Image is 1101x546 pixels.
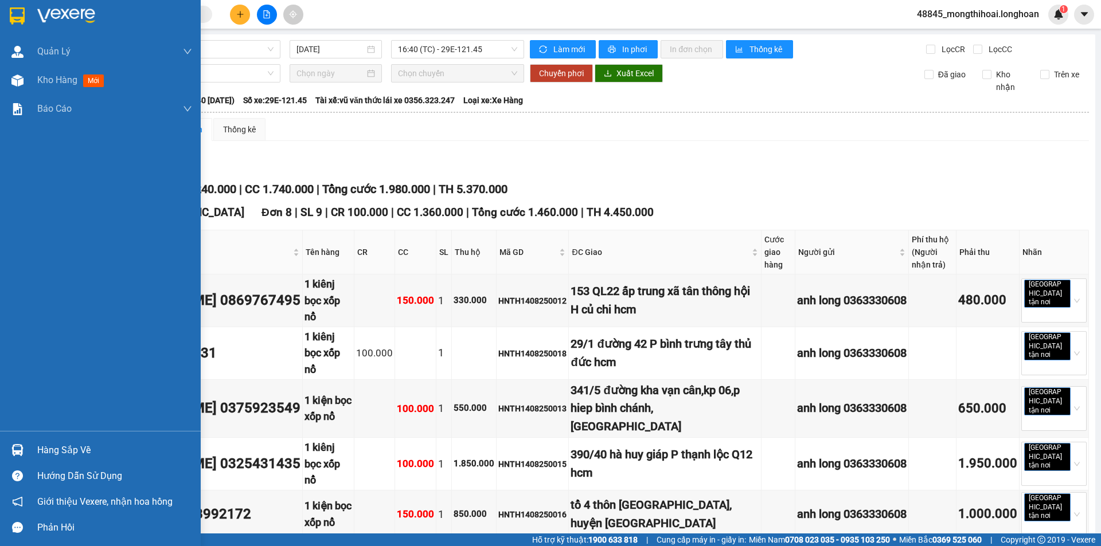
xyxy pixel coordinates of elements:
span: TH 4.450.000 [587,206,654,219]
td: HNTH1408250018 [497,327,569,380]
span: download [604,69,612,78]
div: Nhãn [1022,246,1086,258]
span: file-add [263,10,271,18]
span: close [1052,407,1058,413]
span: notification [12,496,23,507]
div: 550.000 [454,402,494,415]
span: | [433,182,436,196]
div: 1 kiênj bọc xốp nổ [304,439,352,488]
div: 153 QL22 ấp trung xã tân thông hội H củ chi hcm [571,282,759,319]
div: 1.950.000 [958,454,1017,474]
div: anh long 0363330608 [797,292,907,309]
span: aim [289,10,297,18]
span: Lọc CC [984,43,1014,56]
span: close [1052,513,1058,519]
span: Thống kê [749,43,784,56]
span: [GEOGRAPHIC_DATA] tận nơi [1024,280,1071,308]
span: SL 9 [300,206,322,219]
img: warehouse-icon [11,444,24,456]
div: HNTH1408250016 [498,508,567,521]
span: Quản Lý [37,44,71,58]
span: copyright [1037,536,1045,544]
span: Miền Bắc [899,533,982,546]
div: 1 kiện bọc xốp nổ [304,392,352,425]
sup: 1 [1060,5,1068,13]
div: HNTH1408250015 [498,458,567,470]
div: 850.000 [454,508,494,521]
img: warehouse-icon [11,74,24,87]
span: Tài xế: vũ văn thức lái xe 0356.323.247 [315,94,455,107]
div: 480.000 [958,290,1017,311]
span: Số xe: 29E-121.45 [243,94,307,107]
div: 1 kiênj bọc xốp nổ [304,276,352,325]
span: 48845_mongthihoai.longhoan [908,7,1048,21]
span: Tổng cước 1.460.000 [472,206,578,219]
span: Cung cấp máy in - giấy in: [657,533,746,546]
td: HNTH1408250013 [497,380,569,438]
span: | [239,182,242,196]
div: 1 kiện bọc xốp nổ [304,498,352,531]
th: Phải thu [956,230,1020,274]
input: Chọn ngày [296,67,365,80]
th: Cước giao hàng [762,230,795,274]
div: Phản hồi [37,519,192,536]
div: anh long 0363330608 [797,344,907,362]
span: Kho hàng [37,74,77,85]
span: Báo cáo [37,101,72,116]
button: downloadXuất Excel [595,64,663,83]
img: logo-vxr [10,7,25,25]
span: caret-down [1079,9,1090,19]
div: [PERSON_NAME] 0325431435 [110,453,300,475]
td: HNTH1408250012 [497,274,569,327]
div: 1.000.000 [958,504,1017,524]
div: HNTH1408250013 [498,402,567,415]
img: icon-new-feature [1053,9,1064,19]
span: down [183,104,192,113]
span: | [325,206,328,219]
th: CC [395,230,436,274]
span: Giới thiệu Vexere, nhận hoa hồng [37,494,173,509]
span: | [295,206,298,219]
span: close [1052,462,1058,468]
span: printer [608,45,618,54]
span: CC 1.740.000 [245,182,314,196]
div: 1 [438,506,450,523]
span: close [1052,352,1058,358]
span: plus [236,10,244,18]
div: 650.000 [958,399,1017,419]
div: 1.850.000 [454,457,494,471]
div: Thống kê [223,123,256,136]
button: file-add [257,5,277,25]
strong: 0369 525 060 [932,535,982,544]
span: [GEOGRAPHIC_DATA] tận nơi [1024,493,1071,521]
div: 29/1 đường 42 P bình trưng tây thủ đức hcm [571,335,759,371]
div: anh long 0363330608 [797,455,907,473]
span: CR 240.000 [177,182,236,196]
span: question-circle [12,470,23,481]
td: HNTH1408250015 [497,438,569,490]
span: CC 1.360.000 [397,206,463,219]
div: tổ 4 thôn [GEOGRAPHIC_DATA], huyện [GEOGRAPHIC_DATA] [571,496,759,532]
span: Chọn chuyến [398,65,517,82]
span: CR 100.000 [331,206,388,219]
div: 1 [438,456,450,472]
div: Hàng sắp về [37,442,192,459]
div: hữu thịnh 0978992172 [110,504,300,525]
button: syncLàm mới [530,40,596,58]
span: Người nhận [111,246,291,258]
input: 14/08/2025 [296,43,365,56]
button: In đơn chọn [661,40,723,58]
div: 1 [438,345,450,361]
div: 1 [438,293,450,309]
span: Đã giao [934,68,970,81]
div: 100.000 [356,345,393,361]
span: Đơn 8 [261,206,292,219]
th: Thu hộ [452,230,497,274]
span: In phơi [622,43,649,56]
span: down [183,47,192,56]
span: mới [83,74,104,87]
th: CR [354,230,395,274]
strong: 1900 633 818 [588,535,638,544]
button: Chuyển phơi [530,64,593,83]
div: 100.000 [397,456,434,472]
